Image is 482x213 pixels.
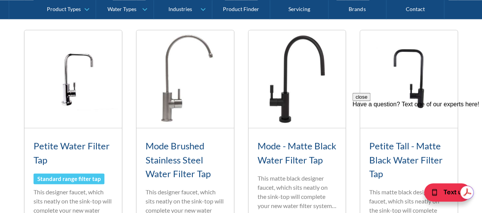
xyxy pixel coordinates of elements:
[136,30,234,128] img: Mode Brushed Stainless Steel Water Filter Tap
[107,6,136,13] div: Water Types
[258,173,337,210] p: This matte black designer faucet, which sits neatly on the sink-top will complete your new water ...
[47,6,81,13] div: Product Types
[360,30,458,128] img: Petite Tall - Matte Black Water Filter Tap
[352,93,482,184] iframe: podium webchat widget prompt
[24,30,122,128] img: Petite Water Filter Tap
[37,174,101,183] div: Standard range filter tap
[168,6,192,13] div: Industries
[34,139,113,167] h3: Petite Water Filter Tap
[421,175,482,213] iframe: podium webchat widget bubble
[248,30,346,128] img: Mode - Matte Black Water Filter Tap
[258,139,337,167] h3: Mode - Matte Black Water Filter Tap
[146,139,225,180] h3: Mode Brushed Stainless Steel Water Filter Tap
